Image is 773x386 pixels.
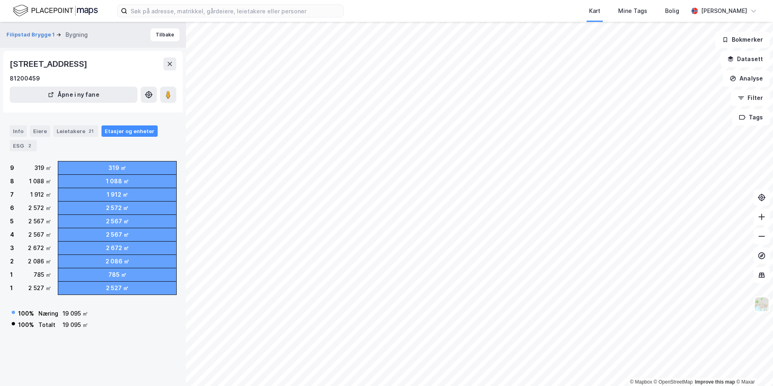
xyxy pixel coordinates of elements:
[28,257,51,266] div: 2 086 ㎡
[106,283,129,293] div: 2 527 ㎡
[28,283,51,293] div: 2 527 ㎡
[108,163,126,173] div: 319 ㎡
[38,309,58,318] div: Næring
[10,190,14,199] div: 7
[53,125,98,137] div: Leietakere
[732,109,770,125] button: Tags
[701,6,747,16] div: [PERSON_NAME]
[106,230,129,240] div: 2 567 ㎡
[10,176,14,186] div: 8
[34,163,51,173] div: 319 ㎡
[10,87,137,103] button: Åpne i ny fane
[618,6,647,16] div: Mine Tags
[87,127,95,135] div: 21
[10,203,14,213] div: 6
[28,216,51,226] div: 2 567 ㎡
[127,5,343,17] input: Søk på adresse, matrikkel, gårdeiere, leietakere eller personer
[754,297,769,312] img: Z
[10,163,14,173] div: 9
[65,30,88,40] div: Bygning
[10,270,13,280] div: 1
[34,270,51,280] div: 785 ㎡
[106,257,129,266] div: 2 086 ㎡
[6,31,56,39] button: Filipstad Brygge 1
[106,243,129,253] div: 2 672 ㎡
[28,230,51,240] div: 2 567 ㎡
[695,379,735,385] a: Improve this map
[10,125,27,137] div: Info
[25,142,34,150] div: 2
[733,347,773,386] iframe: Chat Widget
[63,309,88,318] div: 19 095 ㎡
[18,309,34,318] div: 100 %
[723,70,770,87] button: Analyse
[107,190,128,199] div: 1 912 ㎡
[731,90,770,106] button: Filter
[715,32,770,48] button: Bokmerker
[28,203,51,213] div: 2 572 ㎡
[30,125,50,137] div: Eiere
[38,320,58,330] div: Totalt
[150,28,180,41] button: Tilbake
[589,6,600,16] div: Kart
[106,216,129,226] div: 2 567 ㎡
[10,140,37,151] div: ESG
[10,74,40,83] div: 81200459
[18,320,34,330] div: 100 %
[29,176,51,186] div: 1 088 ㎡
[10,243,14,253] div: 3
[720,51,770,67] button: Datasett
[630,379,652,385] a: Mapbox
[10,257,14,266] div: 2
[733,347,773,386] div: Kontrollprogram for chat
[654,379,693,385] a: OpenStreetMap
[10,216,14,226] div: 5
[10,230,14,240] div: 4
[13,4,98,18] img: logo.f888ab2527a4732fd821a326f86c7f29.svg
[665,6,679,16] div: Bolig
[28,243,51,253] div: 2 672 ㎡
[106,176,129,186] div: 1 088 ㎡
[10,57,89,70] div: [STREET_ADDRESS]
[63,320,88,330] div: 19 095 ㎡
[10,283,13,293] div: 1
[108,270,127,280] div: 785 ㎡
[30,190,51,199] div: 1 912 ㎡
[105,127,154,135] div: Etasjer og enheter
[106,203,129,213] div: 2 572 ㎡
